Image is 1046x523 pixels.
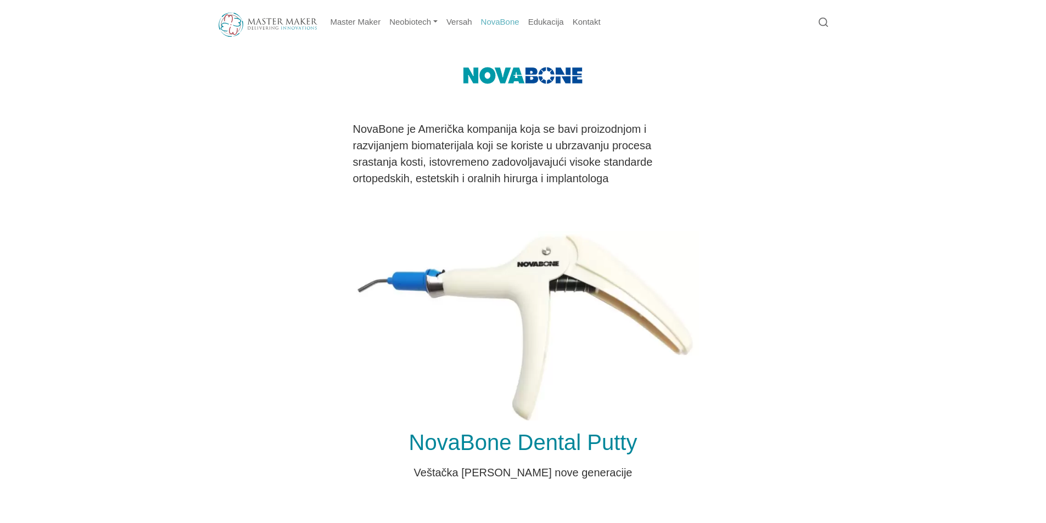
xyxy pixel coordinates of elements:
[353,464,693,481] p: Veštačka [PERSON_NAME] nove generacije
[568,12,605,33] a: Kontakt
[442,12,477,33] a: Versah
[219,13,317,37] img: Master Maker
[385,12,442,33] a: Neobiotech
[224,431,823,453] h1: NovaBone Dental Putty
[477,12,524,33] a: NovaBone
[326,12,385,33] a: Master Maker
[524,12,568,33] a: Edukacija
[353,121,693,187] p: NovaBone je Američka kompanija koja se bavi proizodnjom i razvijanjem biomaterijala koji se koris...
